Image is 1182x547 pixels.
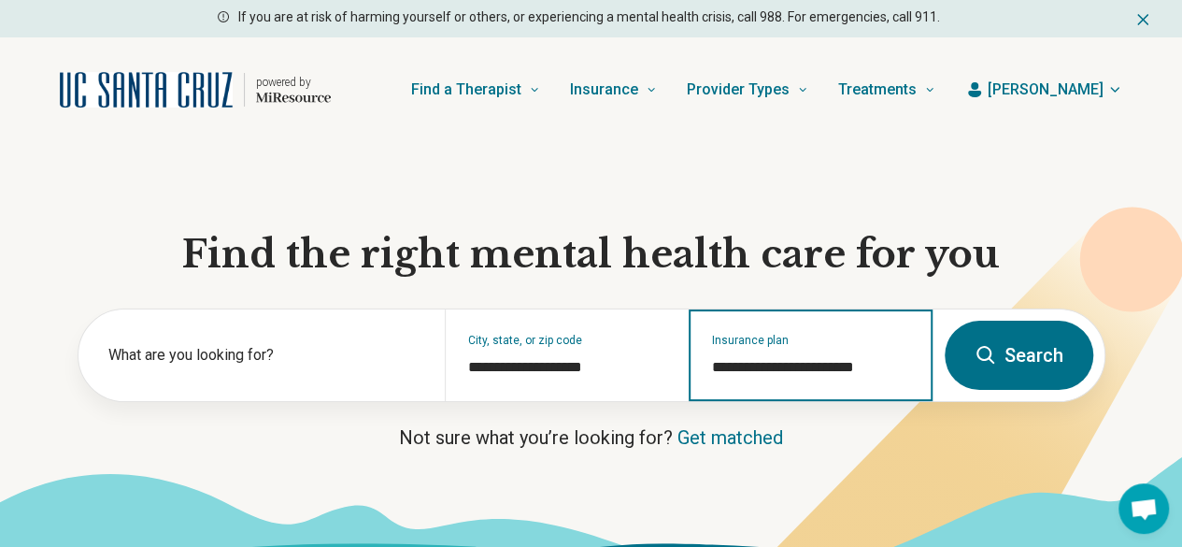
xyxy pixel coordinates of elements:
h1: Find the right mental health care for you [78,230,1105,279]
span: Find a Therapist [411,77,521,103]
p: powered by [256,75,331,90]
span: [PERSON_NAME] [988,79,1104,101]
span: Treatments [838,77,917,103]
a: Home page [60,60,331,120]
a: Provider Types [687,52,808,127]
span: Insurance [570,77,638,103]
p: If you are at risk of harming yourself or others, or experiencing a mental health crisis, call 98... [238,7,940,27]
button: Dismiss [1133,7,1152,30]
button: [PERSON_NAME] [965,79,1122,101]
a: Treatments [838,52,935,127]
a: Insurance [570,52,657,127]
div: Open chat [1118,483,1169,534]
a: Get matched [677,426,783,449]
label: What are you looking for? [108,344,422,367]
button: Search [945,321,1093,390]
p: Not sure what you’re looking for? [78,425,1105,451]
a: Find a Therapist [411,52,540,127]
span: Provider Types [687,77,790,103]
